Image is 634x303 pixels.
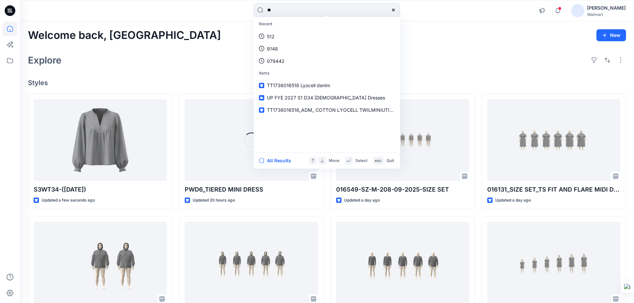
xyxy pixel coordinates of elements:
a: UP FYE 2027 S1 D34 [DEMOGRAPHIC_DATA] Dresses [255,91,399,104]
p: Updated 20 hours ago [193,197,235,204]
a: 016131_SIZE SET_TS FIT AND FLARE MIDI DRESS [487,99,620,181]
a: 512 [255,30,399,43]
p: 016131_SIZE SET_TS FIT AND FLARE MIDI DRESS [487,185,620,194]
p: esc [375,157,382,164]
a: TT1736016518_ADM_ COTTON LYOCELL TWILMINIUTILITYSHIRTDRESS [255,104,399,116]
p: PWD6_TIERED MINI DRESS [185,185,318,194]
p: 016549-SZ-M-208-09-2025-SIZE SET [336,185,469,194]
a: 9148 [255,43,399,55]
a: 016549-SZ-M-208-09-2025-SIZE SET [336,99,469,181]
span: TT1736016518 Lyocell denim [267,82,330,88]
a: 079442 [255,55,399,67]
p: Quit [386,157,394,164]
a: S3WT34-(14-09-25) [34,99,167,181]
button: New [596,29,626,41]
p: Updated a day ago [495,197,531,204]
div: Walmart [587,12,626,17]
span: TT1736016518_ADM_ COTTON LYOCELL TWILMINIUTILITYSHIRTDRESS [267,107,428,113]
p: Recent [255,18,399,30]
a: TT1736016518 Lyocell denim [255,79,399,91]
p: Updated a few seconds ago [42,197,95,204]
h2: Welcome back, [GEOGRAPHIC_DATA] [28,29,221,42]
p: S3WT34-([DATE]) [34,185,167,194]
h2: Explore [28,55,62,66]
h4: Styles [28,79,626,87]
p: Updated a day ago [344,197,380,204]
img: avatar [571,4,584,17]
p: 512 [267,33,275,40]
p: Move [329,157,339,164]
p: 9148 [267,45,278,52]
span: UP FYE 2027 S1 D34 [DEMOGRAPHIC_DATA] Dresses [267,95,385,100]
p: 079442 [267,58,285,65]
button: All Results [259,157,296,165]
p: Items [255,67,399,79]
p: Select [355,157,367,164]
div: [PERSON_NAME] [587,4,626,12]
